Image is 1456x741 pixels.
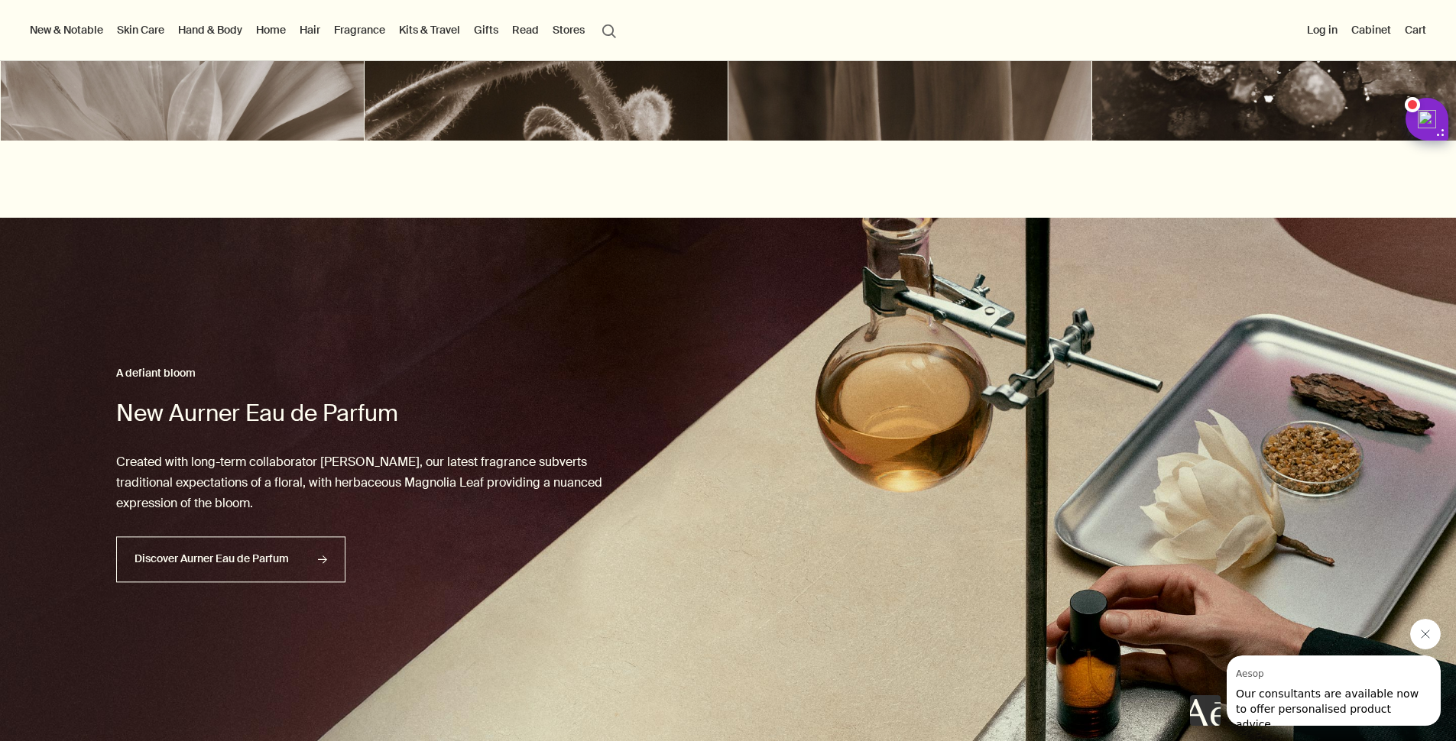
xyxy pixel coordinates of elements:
a: Skin Care [114,20,167,40]
a: Fragrance [331,20,388,40]
div: Aesop says "Our consultants are available now to offer personalised product advice.". Open messag... [1190,619,1441,726]
a: Hand & Body [175,20,245,40]
a: Gifts [471,20,501,40]
iframe: no content [1190,695,1221,726]
button: Log in [1304,20,1341,40]
a: Cabinet [1348,20,1394,40]
p: Created with long-term collaborator [PERSON_NAME], our latest fragrance subverts traditional expe... [116,451,611,514]
button: Stores [550,20,588,40]
h2: New Aurner Eau de Parfum [116,398,611,429]
h3: A defiant bloom [116,364,611,383]
a: Read [509,20,542,40]
span: Our consultants are available now to offer personalised product advice. [9,32,192,75]
a: Discover Aurner Eau de Parfum [116,537,345,583]
a: Hair [297,20,323,40]
button: Open search [595,15,623,44]
iframe: Message from Aesop [1227,655,1441,726]
iframe: Close message from Aesop [1410,619,1441,649]
button: Cart [1402,20,1429,40]
button: New & Notable [27,20,106,40]
a: Kits & Travel [396,20,463,40]
a: Home [253,20,289,40]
